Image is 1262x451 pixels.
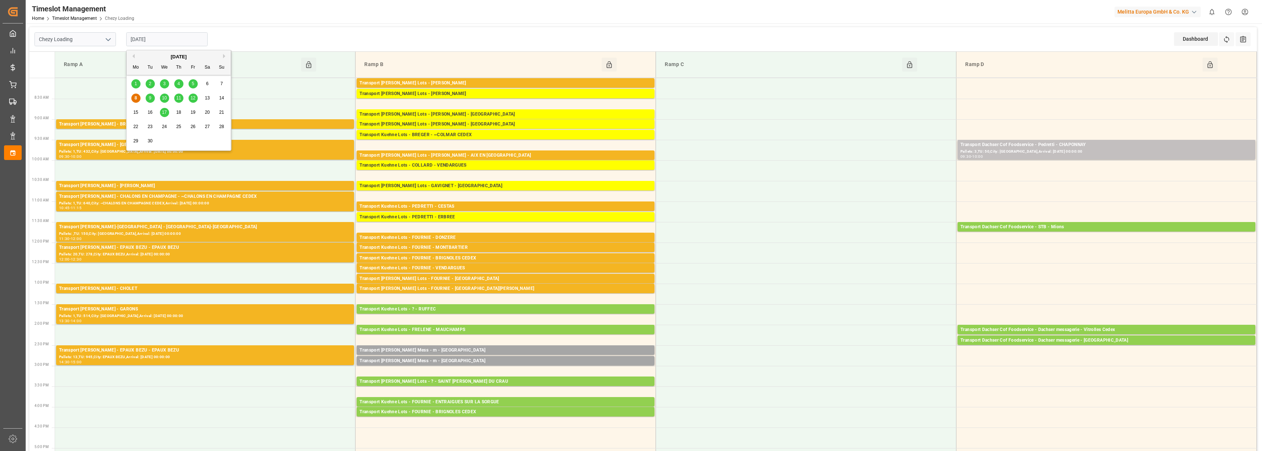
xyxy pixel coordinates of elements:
div: Choose Thursday, September 4th, 2025 [174,79,183,88]
div: Choose Wednesday, September 3rd, 2025 [160,79,169,88]
div: month 2025-09 [129,77,229,148]
span: 3 [163,81,166,86]
span: 13 [205,95,209,101]
input: DD-MM-YYYY [126,32,208,46]
div: Choose Monday, September 1st, 2025 [131,79,141,88]
span: 20 [205,110,209,115]
div: Pallets: 4,TU: 415,City: [GEOGRAPHIC_DATA],Arrival: [DATE] 00:00:00 [360,210,652,217]
div: - [70,155,71,158]
span: 8:30 AM [34,95,49,99]
div: Transport Dachser Cof Foodservice - Dachser messagerie - [GEOGRAPHIC_DATA] [960,337,1252,344]
div: Th [174,63,183,72]
div: Choose Sunday, September 21st, 2025 [217,108,226,117]
div: Choose Wednesday, September 24th, 2025 [160,122,169,131]
div: Pallets: 3,TU: 372,City: [GEOGRAPHIC_DATA],Arrival: [DATE] 00:00:00 [360,272,652,278]
span: 26 [190,124,195,129]
div: Pallets: 1,TU: ,City: BRIGNOLES CEDEX,Arrival: [DATE] 00:00:00 [360,416,652,422]
span: 4:00 PM [34,404,49,408]
div: Choose Wednesday, September 10th, 2025 [160,94,169,103]
div: Choose Monday, September 15th, 2025 [131,108,141,117]
div: Transport [PERSON_NAME] - CHALONS EN CHAMPAGNE - ~CHALONS EN CHAMPAGNE CEDEX [59,193,351,200]
span: 3:00 PM [34,363,49,367]
div: Transport [PERSON_NAME] Mess - m - [GEOGRAPHIC_DATA] [360,347,652,354]
div: 09:30 [59,155,70,158]
div: Choose Friday, September 19th, 2025 [189,108,198,117]
div: Pallets: 4,TU: ,City: [GEOGRAPHIC_DATA],Arrival: [DATE] 00:00:00 [360,283,652,289]
button: Next Month [223,54,227,58]
span: 12:30 PM [32,260,49,264]
span: 10:30 AM [32,178,49,182]
div: Pallets: ,TU: 107,City: [GEOGRAPHIC_DATA],Arrival: [DATE] 00:00:00 [360,354,652,360]
div: Pallets: ,TU: 108,City: [GEOGRAPHIC_DATA],Arrival: [DATE] 00:00:00 [360,118,652,124]
span: 3:30 PM [34,383,49,387]
div: Pallets: 13,TU: 945,City: EPAUX BEZU,Arrival: [DATE] 00:00:00 [59,354,351,360]
span: 2:00 PM [34,321,49,325]
div: 15:00 [71,360,81,364]
span: 1:30 PM [34,301,49,305]
a: Home [32,16,44,21]
div: Pallets: 1,TU: ,City: [GEOGRAPHIC_DATA][PERSON_NAME],Arrival: [DATE] 00:00:00 [360,292,652,299]
button: open menu [102,34,113,45]
div: Transport [PERSON_NAME] Lots - [PERSON_NAME] [360,90,652,98]
div: Transport [PERSON_NAME] Lots - [PERSON_NAME] [360,80,652,87]
div: Pallets: 7,TU: 96,City: [GEOGRAPHIC_DATA],Arrival: [DATE] 00:00:00 [360,190,652,196]
div: Choose Tuesday, September 2nd, 2025 [146,79,155,88]
span: 12 [190,95,195,101]
span: 14 [219,95,224,101]
div: Choose Sunday, September 7th, 2025 [217,79,226,88]
span: 15 [133,110,138,115]
div: Sa [203,63,212,72]
div: Ramp A [61,58,301,72]
div: Pallets: ,TU: 150,City: [GEOGRAPHIC_DATA],Arrival: [DATE] 00:00:00 [59,231,351,237]
span: 21 [219,110,224,115]
div: Choose Monday, September 22nd, 2025 [131,122,141,131]
span: 16 [147,110,152,115]
div: 12:00 [59,258,70,261]
div: - [70,258,71,261]
button: Previous Month [130,54,135,58]
span: 1 [135,81,137,86]
div: Transport Kuehne Lots - COLLARD - VENDARGUES [360,162,652,169]
div: Choose Friday, September 5th, 2025 [189,79,198,88]
span: 4:30 PM [34,424,49,428]
div: Transport Kuehne Lots - FRELENE - MAUCHAMPS [360,326,652,334]
div: 10:00 [71,155,81,158]
div: Pallets: 2,TU: 24,City: [GEOGRAPHIC_DATA],Arrival: [DATE] 00:00:00 [960,344,1252,350]
span: 11:30 AM [32,219,49,223]
a: Timeslot Management [52,16,97,21]
div: - [70,319,71,323]
div: Pallets: 3,TU: ,City: DONZERE,Arrival: [DATE] 00:00:00 [360,241,652,248]
div: Transport [PERSON_NAME] Lots - [PERSON_NAME] - [GEOGRAPHIC_DATA] [360,111,652,118]
span: 9:00 AM [34,116,49,120]
div: Transport Kuehne Lots - PEDRETTI - CESTAS [360,203,652,210]
span: 5:00 PM [34,445,49,449]
div: Transport [PERSON_NAME] - BRETIGNY SUR ORGE - BRETIGNY SUR ORGE [59,121,351,128]
button: Melitta Europa GmbH & Co. KG [1115,5,1204,19]
div: Transport Kuehne Lots - FOURNIE - BRIGNOLES CEDEX [360,408,652,416]
span: 4 [178,81,180,86]
span: 27 [205,124,209,129]
div: Transport Kuehne Lots - FOURNIE - MONTBARTIER [360,244,652,251]
div: Choose Saturday, September 20th, 2025 [203,108,212,117]
button: Help Center [1220,4,1237,20]
div: Transport [PERSON_NAME] - EPAUX BEZU - EPAUX BEZU [59,347,351,354]
div: 14:30 [59,360,70,364]
div: Choose Monday, September 8th, 2025 [131,94,141,103]
div: Ramp C [662,58,902,72]
div: Choose Sunday, September 28th, 2025 [217,122,226,131]
span: 25 [176,124,181,129]
div: Choose Tuesday, September 16th, 2025 [146,108,155,117]
div: Pallets: 2,TU: 1006,City: [GEOGRAPHIC_DATA],Arrival: [DATE] 00:00:00 [360,87,652,93]
div: - [70,237,71,240]
div: Transport [PERSON_NAME] - [GEOGRAPHIC_DATA] - [GEOGRAPHIC_DATA] [59,141,351,149]
div: Transport [PERSON_NAME] - CHOLET [59,285,351,292]
span: 19 [190,110,195,115]
div: - [70,360,71,364]
span: 22 [133,124,138,129]
div: Choose Friday, September 12th, 2025 [189,94,198,103]
div: Transport [PERSON_NAME] - GARONS [59,306,351,313]
span: 2:30 PM [34,342,49,346]
div: Transport [PERSON_NAME] Lots - ? - SAINT [PERSON_NAME] DU CRAU [360,378,652,385]
div: Transport Dachser Cof Foodservice - Pedretti - CHAPONNAY [960,141,1252,149]
div: Pallets: 32,TU: ,City: [GEOGRAPHIC_DATA],Arrival: [DATE] 00:00:00 [960,231,1252,237]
